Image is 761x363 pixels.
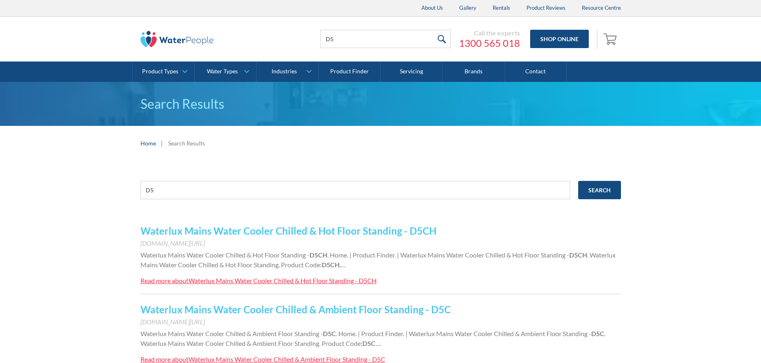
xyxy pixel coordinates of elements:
span: … [341,261,346,268]
span: . Waterlux Mains Water Cooler Chilled & Hot Floor Standing. Product Code: [140,251,616,268]
input: Search products [320,30,451,48]
h1: Search Results [140,94,621,114]
strong: D5C [362,339,375,347]
a: Product Types [133,62,194,82]
a: Contact [505,62,567,82]
img: shopping cart [603,32,619,45]
div: Search Results [168,139,205,147]
a: Read more aboutWaterlux Mains Water Cooler Chilled & Hot Floor Standing - D5CH [140,276,377,286]
div: Read more about [140,355,189,363]
span: Waterlux Mains Water Cooler Chilled & Ambient Floor Standing - [140,330,323,337]
div: Industries [272,68,297,75]
a: Waterlux Mains Water Cooler Chilled & Ambient Floor Standing - D5C [140,304,451,315]
a: Brands [443,62,504,82]
a: Water Types [195,62,256,82]
img: The Water People [140,31,214,47]
strong: D5C [323,330,336,337]
a: Servicing [381,62,443,82]
strong: D5CH [322,261,340,268]
a: Product Finder [319,62,381,82]
a: Industries [257,62,318,82]
div: Waterlux Mains Water Cooler Chilled & Hot Floor Standing - D5CH [189,277,377,284]
div: [DOMAIN_NAME][URL] [140,238,621,248]
strong: D5C [591,330,604,337]
div: | [160,138,164,148]
strong: D5CH [309,251,327,259]
span: … [377,339,382,347]
iframe: podium webchat widget bubble [680,322,761,363]
strong: D5CH [569,251,587,259]
a: Home [140,139,156,147]
span: . Waterlux Mains Water Cooler Chilled & Ambient Floor Standing. Product Code: [140,330,605,347]
span: . [375,339,377,347]
span: . Home. | Product Finder. | Waterlux Mains Water Cooler Chilled & Ambient Floor Standing - [336,330,591,337]
div: Water Types [207,68,238,75]
a: 1300 565 018 [459,37,520,49]
input: e.g. chilled water cooler [140,181,570,199]
div: Product Types [142,68,178,75]
a: Shop Online [530,30,589,48]
a: Waterlux Mains Water Cooler Chilled & Hot Floor Standing - D5CH [140,225,436,237]
div: Waterlux Mains Water Cooler Chilled & Ambient Floor Standing - D5C [189,355,385,363]
div: [DOMAIN_NAME][URL] [140,317,621,327]
div: Call the experts [459,29,520,37]
div: Read more about [140,277,189,284]
a: Open cart [601,29,621,49]
span: . Home. | Product Finder. | Waterlux Mains Water Cooler Chilled & Hot Floor Standing - [327,251,569,259]
input: Search [578,181,621,199]
span: . [340,261,341,268]
span: Waterlux Mains Water Cooler Chilled & Hot Floor Standing - [140,251,309,259]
